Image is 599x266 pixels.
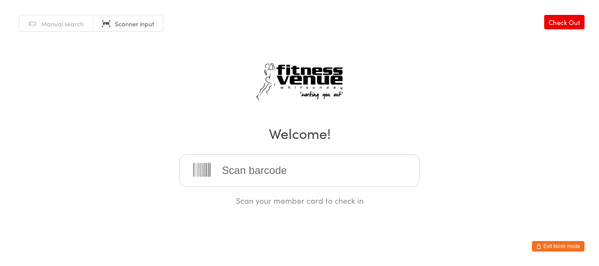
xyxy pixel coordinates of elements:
div: Scan your member card to check in [179,195,420,206]
span: Scanner input [115,19,154,28]
button: Exit kiosk mode [532,241,585,252]
a: Check Out [544,15,585,29]
span: Manual search [41,19,84,28]
img: Fitness Venue Whitsunday [245,53,354,111]
input: Scan barcode [179,154,420,187]
h2: Welcome! [9,123,590,143]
